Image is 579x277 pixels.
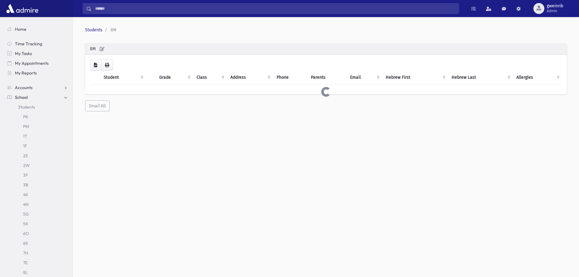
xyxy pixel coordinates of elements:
[382,71,448,85] th: Hebrew First
[307,71,346,85] th: Parents
[2,49,73,58] a: My Tasks
[18,104,35,110] span: Students
[91,3,459,14] input: Search
[101,60,113,71] button: Print
[227,71,273,85] th: Address
[2,229,73,238] a: 6O
[15,51,32,56] span: My Tasks
[2,68,73,78] a: My Reports
[547,9,563,13] span: Admin
[2,92,73,102] a: School
[2,83,73,92] a: Accounts
[2,248,73,258] a: 7H
[2,238,73,248] a: 6K
[85,27,102,33] a: Students
[2,161,73,170] a: 2W
[2,199,73,209] a: 4N
[346,71,382,85] th: Email
[15,61,49,66] span: My Appointments
[547,4,563,9] span: gweinrib
[2,112,73,122] a: PK
[2,141,73,151] a: 1F
[2,258,73,268] a: 7E
[2,39,73,49] a: Time Tracking
[85,100,110,111] button: Email All
[2,24,73,34] a: Home
[513,71,562,85] th: Allergies
[2,122,73,131] a: PM
[156,71,193,85] th: Grade
[85,27,564,33] nav: breadcrumb
[2,102,73,112] a: Students
[15,26,26,32] span: Home
[15,85,33,90] span: Accounts
[2,219,73,229] a: 5K
[448,71,513,85] th: Hebrew Last
[2,170,73,180] a: 3F
[15,70,37,76] span: My Reports
[2,151,73,161] a: 2E
[111,27,116,33] span: 8M
[2,58,73,68] a: My Appointments
[2,180,73,190] a: 3B
[15,41,42,47] span: Time Tracking
[193,71,227,85] th: Class
[2,131,73,141] a: 1T
[90,60,101,71] button: CSV
[5,2,40,15] img: AdmirePro
[100,71,146,85] th: Student
[2,209,73,219] a: 5G
[2,190,73,199] a: 4K
[85,43,567,55] div: 8M
[273,71,307,85] th: Phone
[15,95,28,100] span: School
